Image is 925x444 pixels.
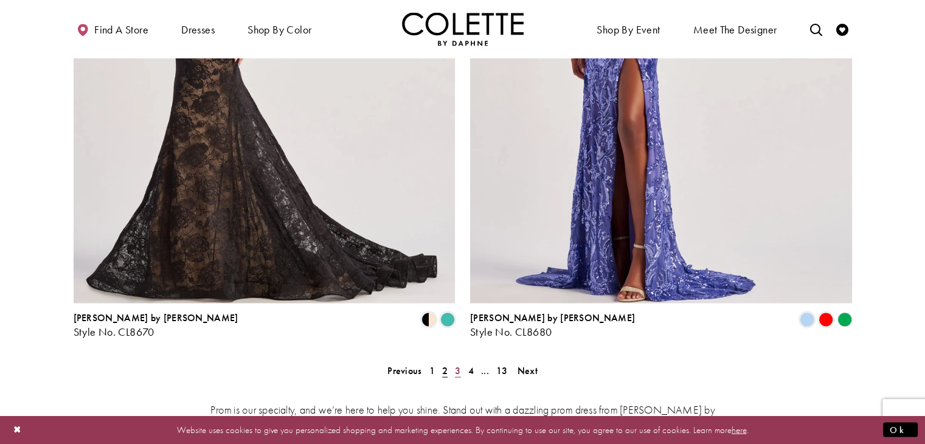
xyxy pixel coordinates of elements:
[594,12,663,46] span: Shop By Event
[514,362,541,380] a: Next Page
[426,362,438,380] a: 1
[74,325,154,339] span: Style No. CL8670
[181,24,215,36] span: Dresses
[402,12,524,46] img: Colette by Daphne
[88,421,837,438] p: Website uses cookies to give you personalized shopping and marketing experiences. By continuing t...
[477,362,493,380] a: ...
[440,313,455,327] i: Turquoise
[429,364,435,377] span: 1
[496,364,508,377] span: 13
[800,313,814,327] i: Periwinkle
[248,24,311,36] span: Shop by color
[470,325,552,339] span: Style No. CL8680
[468,364,474,377] span: 4
[481,364,489,377] span: ...
[470,313,635,338] div: Colette by Daphne Style No. CL8680
[470,311,635,324] span: [PERSON_NAME] by [PERSON_NAME]
[819,313,833,327] i: Red
[421,313,436,327] i: Black/Nude
[244,12,314,46] span: Shop by color
[451,362,464,380] a: 3
[493,362,511,380] a: 13
[74,311,238,324] span: [PERSON_NAME] by [PERSON_NAME]
[384,362,425,380] a: Prev Page
[74,313,238,338] div: Colette by Daphne Style No. CL8670
[806,12,825,46] a: Toggle search
[465,362,477,380] a: 4
[438,362,451,380] span: Current page
[732,423,747,435] a: here
[690,12,780,46] a: Meet the designer
[833,12,851,46] a: Check Wishlist
[693,24,777,36] span: Meet the designer
[7,419,28,440] button: Close Dialog
[442,364,448,377] span: 2
[455,364,460,377] span: 3
[178,12,218,46] span: Dresses
[402,12,524,46] a: Visit Home Page
[518,364,538,377] span: Next
[94,24,148,36] span: Find a store
[837,313,852,327] i: Emerald
[597,24,660,36] span: Shop By Event
[74,12,151,46] a: Find a store
[387,364,421,377] span: Previous
[883,422,918,437] button: Submit Dialog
